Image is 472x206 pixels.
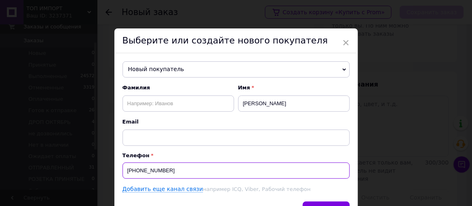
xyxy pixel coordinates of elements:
span: × [343,36,350,50]
span: Имя [238,84,350,91]
a: Добавить еще канал связи [123,186,203,193]
div: Выберите или создайте нового покупателя [114,28,358,53]
input: +38 096 0000000 [123,163,350,179]
span: Email [123,118,350,126]
input: Например: Иванов [123,95,234,112]
span: Фамилия [123,84,234,91]
span: например ICQ, Viber, Рабочий телефон [203,186,310,192]
input: Например: Иван [238,95,350,112]
span: Новый покупатель [123,61,350,78]
p: Телефон [123,152,350,158]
